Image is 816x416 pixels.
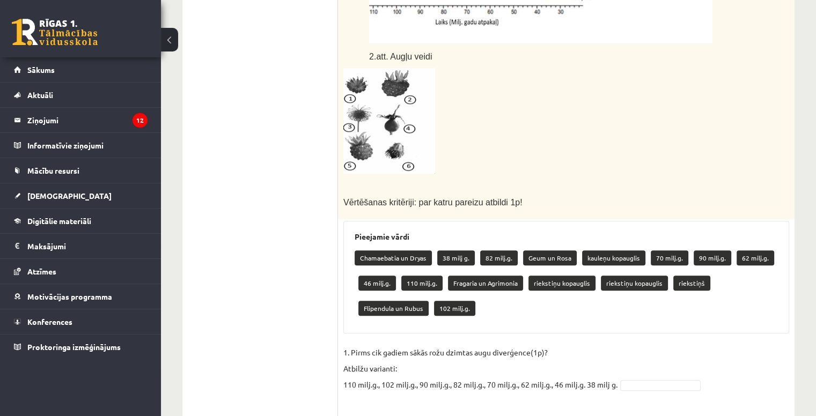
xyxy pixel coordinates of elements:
span: 2.att. Augļu veidi [369,52,432,61]
span: Konferences [27,317,72,326]
p: riekstiņu kopauglis [601,276,668,291]
p: Chamaebatia un Dryas [355,250,432,265]
span: [DEMOGRAPHIC_DATA] [27,191,112,200]
p: 90 milj.g. [694,250,731,265]
p: 46 milj.g. [358,276,396,291]
p: Fragaria un Agrimonia [448,276,523,291]
a: Digitālie materiāli [14,209,148,233]
span: Vērtēšanas kritēriji: par katru pareizu atbildi 1p! [343,198,523,207]
span: Mācību resursi [27,166,79,175]
a: Ziņojumi12 [14,108,148,132]
p: 102 milj.g. [434,301,475,316]
span: Atzīmes [27,266,56,276]
h3: Pieejamie vārdi [355,232,778,241]
i: 12 [133,113,148,128]
p: kauleņu kopauglis [582,250,645,265]
legend: Informatīvie ziņojumi [27,133,148,158]
img: A close-up of several fruits Description automatically generated [343,68,435,174]
p: 62 milj.g. [737,250,774,265]
a: Rīgas 1. Tālmācības vidusskola [12,19,98,46]
legend: Maksājumi [27,234,148,258]
a: Atzīmes [14,259,148,284]
p: 1. Pirms cik gadiem sākās rožu dzimtas augu diverģence(1p)? Atbilžu varianti: 110 milj.g., 102 mi... [343,344,617,392]
a: Mācību resursi [14,158,148,183]
a: Informatīvie ziņojumi [14,133,148,158]
span: Digitālie materiāli [27,216,91,226]
a: Proktoringa izmēģinājums [14,335,148,359]
p: riekstiņš [673,276,710,291]
p: riekstiņu kopauglis [528,276,596,291]
p: 110 milj.g. [401,276,443,291]
a: Konferences [14,309,148,334]
a: Maksājumi [14,234,148,258]
p: 82 milj.g. [480,250,518,265]
p: Geum un Rosa [523,250,577,265]
a: Motivācijas programma [14,284,148,309]
a: Aktuāli [14,83,148,107]
p: 70 milj.g. [651,250,688,265]
span: Aktuāli [27,90,53,100]
a: Sākums [14,57,148,82]
p: Flipendula un Rubus [358,301,429,316]
span: Proktoringa izmēģinājums [27,342,121,352]
a: [DEMOGRAPHIC_DATA] [14,183,148,208]
span: Motivācijas programma [27,292,112,301]
legend: Ziņojumi [27,108,148,132]
p: 38 milj g. [437,250,475,265]
span: Sākums [27,65,55,75]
